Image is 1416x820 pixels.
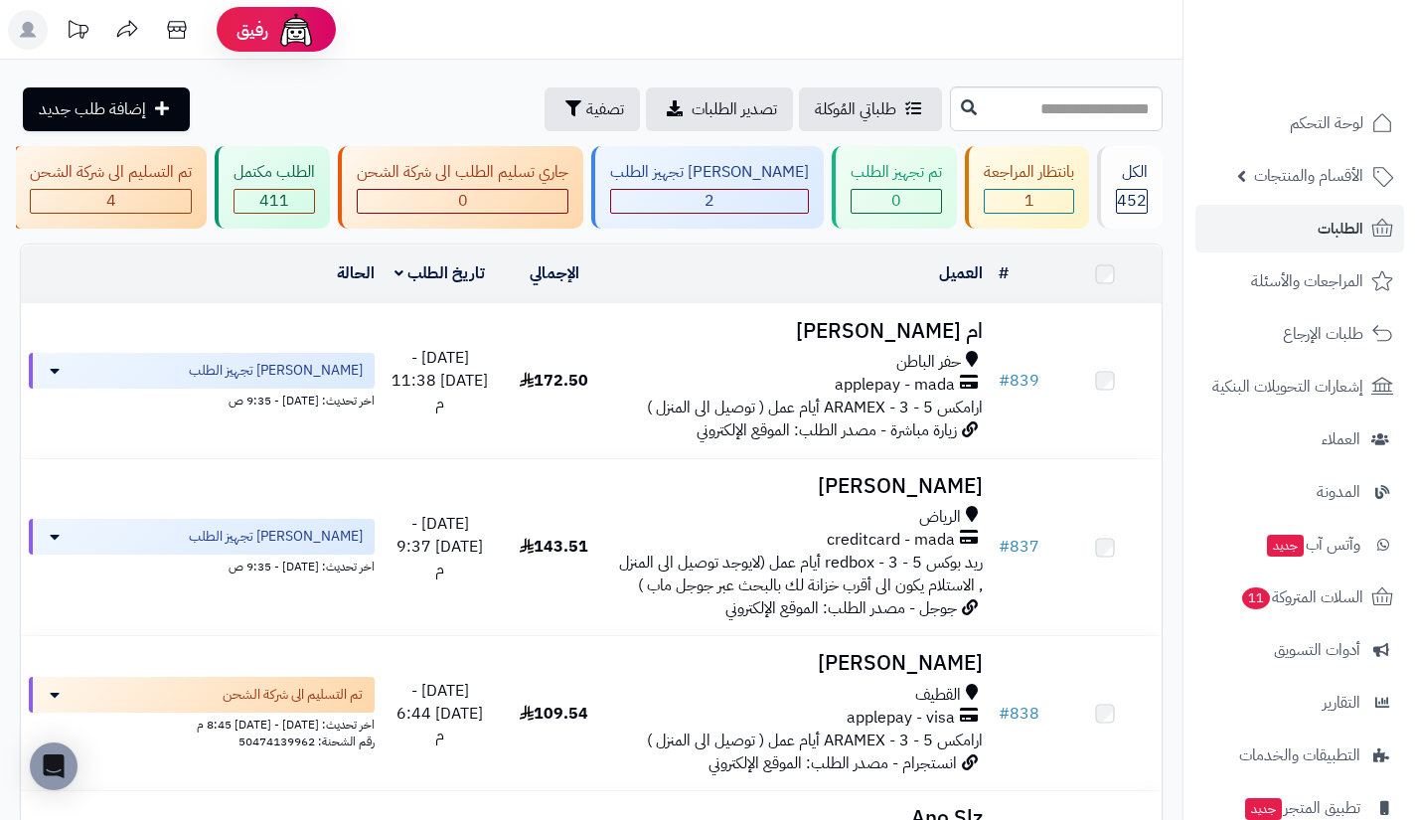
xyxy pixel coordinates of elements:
div: 4 [31,190,191,213]
span: أدوات التسويق [1274,636,1360,664]
span: # [999,535,1010,559]
span: زيارة مباشرة - مصدر الطلب: الموقع الإلكتروني [697,418,957,442]
span: تصفية [586,97,624,121]
span: creditcard - mada [827,529,955,552]
h3: ام [PERSON_NAME] [619,320,983,343]
span: انستجرام - مصدر الطلب: الموقع الإلكتروني [708,751,957,775]
div: اخر تحديث: [DATE] - [DATE] 8:45 م [29,713,375,734]
span: applepay - visa [847,707,955,730]
span: 2 [705,189,714,213]
span: رفيق [236,18,268,42]
span: الأقسام والمنتجات [1254,162,1363,190]
span: تم التسليم الى شركة الشحن [223,685,363,705]
div: 2 [611,190,808,213]
span: القطيف [915,684,961,707]
a: وآتس آبجديد [1195,521,1404,569]
a: تصدير الطلبات [646,87,793,131]
span: 452 [1117,189,1147,213]
button: تصفية [545,87,640,131]
a: #839 [999,369,1039,393]
a: لوحة التحكم [1195,99,1404,147]
span: 172.50 [520,369,588,393]
div: بانتظار المراجعة [984,161,1074,184]
span: 11 [1242,587,1270,609]
a: طلباتي المُوكلة [799,87,942,131]
a: تم التسليم الى شركة الشحن 4 [7,146,211,229]
div: 0 [358,190,567,213]
a: بانتظار المراجعة 1 [961,146,1093,229]
span: 4 [106,189,116,213]
span: إضافة طلب جديد [39,97,146,121]
a: العملاء [1195,415,1404,463]
a: السلات المتروكة11 [1195,574,1404,621]
a: # [999,261,1009,285]
span: 1 [1024,189,1034,213]
span: لوحة التحكم [1290,109,1363,137]
a: تحديثات المنصة [53,10,102,55]
span: وآتس آب [1265,531,1360,559]
a: جاري تسليم الطلب الى شركة الشحن 0 [334,146,587,229]
span: 143.51 [520,535,588,559]
a: الحالة [337,261,375,285]
span: طلبات الإرجاع [1283,320,1363,348]
span: applepay - mada [835,374,955,397]
a: الطلبات [1195,205,1404,252]
img: ai-face.png [276,10,316,50]
div: [PERSON_NAME] تجهيز الطلب [610,161,809,184]
a: تاريخ الطلب [394,261,485,285]
span: 0 [891,189,901,213]
a: #837 [999,535,1039,559]
span: جوجل - مصدر الطلب: الموقع الإلكتروني [725,596,957,620]
h3: [PERSON_NAME] [619,475,983,498]
span: 0 [458,189,468,213]
span: إشعارات التحويلات البنكية [1212,373,1363,401]
div: 1 [985,190,1073,213]
span: ارامكس ARAMEX - 3 - 5 أيام عمل ( توصيل الى المنزل ) [647,396,983,419]
span: جديد [1267,535,1304,557]
a: المدونة [1195,468,1404,516]
span: # [999,702,1010,726]
span: ريد بوكس redbox - 3 - 5 أيام عمل (لايوجد توصيل الى المنزل , الاستلام يكون الى أقرب خزانة لك بالبح... [619,551,983,597]
a: إشعارات التحويلات البنكية [1195,363,1404,410]
span: [PERSON_NAME] تجهيز الطلب [189,527,363,547]
span: الرياض [919,506,961,529]
div: تم التسليم الى شركة الشحن [30,161,192,184]
a: الإجمالي [530,261,579,285]
span: [PERSON_NAME] تجهيز الطلب [189,361,363,381]
a: التطبيقات والخدمات [1195,732,1404,779]
h3: [PERSON_NAME] [619,652,983,675]
div: جاري تسليم الطلب الى شركة الشحن [357,161,568,184]
div: 411 [235,190,314,213]
span: المدونة [1317,478,1360,506]
div: تم تجهيز الطلب [851,161,942,184]
span: طلباتي المُوكلة [815,97,896,121]
span: ارامكس ARAMEX - 3 - 5 أيام عمل ( توصيل الى المنزل ) [647,729,983,752]
span: [DATE] - [DATE] 11:38 م [392,346,488,415]
span: العملاء [1322,425,1360,453]
span: السلات المتروكة [1240,583,1363,611]
span: تصدير الطلبات [692,97,777,121]
span: رقم الشحنة: 50474139962 [238,733,375,750]
a: تم تجهيز الطلب 0 [828,146,961,229]
a: العميل [939,261,983,285]
span: 109.54 [520,702,588,726]
a: الطلب مكتمل 411 [211,146,334,229]
span: [DATE] - [DATE] 9:37 م [396,512,483,581]
div: Open Intercom Messenger [30,742,78,790]
a: [PERSON_NAME] تجهيز الطلب 2 [587,146,828,229]
span: التطبيقات والخدمات [1239,741,1360,769]
span: حفر الباطن [896,351,961,374]
div: الكل [1116,161,1148,184]
span: جديد [1245,798,1282,820]
a: #838 [999,702,1039,726]
div: الطلب مكتمل [234,161,315,184]
span: الطلبات [1318,215,1363,243]
span: المراجعات والأسئلة [1251,267,1363,295]
a: طلبات الإرجاع [1195,310,1404,358]
span: التقارير [1323,689,1360,717]
a: الكل452 [1093,146,1167,229]
span: 411 [259,189,289,213]
a: إضافة طلب جديد [23,87,190,131]
a: المراجعات والأسئلة [1195,257,1404,305]
span: [DATE] - [DATE] 6:44 م [396,679,483,748]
